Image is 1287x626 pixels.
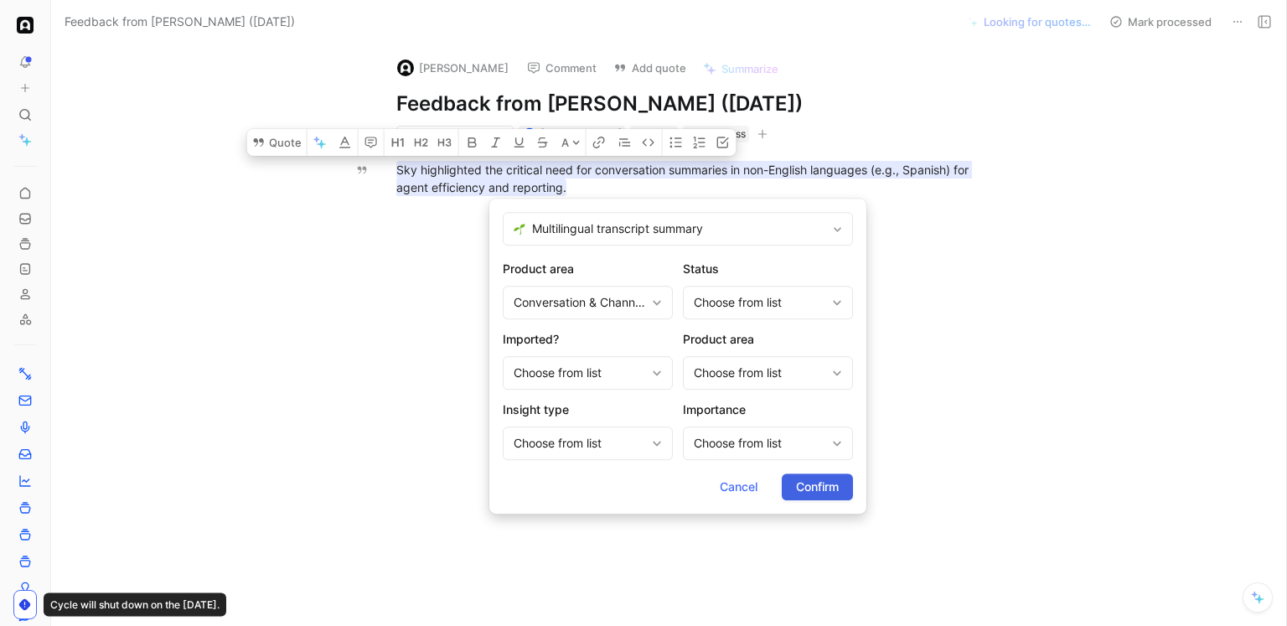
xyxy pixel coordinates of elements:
div: Conversation & Channel Management [514,292,645,313]
h2: Imported? [503,329,673,349]
div: Choose from list [514,363,645,383]
div: Cycle will shut down on the [DATE]. [44,593,226,617]
div: Choose from list [694,292,825,313]
div: Choose from list [694,433,825,453]
span: Cancel [720,477,757,497]
div: Choose from list [694,363,825,383]
img: 🌱 [514,223,525,235]
h2: Product area [503,259,673,279]
h2: Status [683,259,853,279]
h2: Importance [683,400,853,420]
h2: Product area [683,329,853,349]
span: Multilingual transcript summary [532,219,826,239]
button: Confirm [782,473,853,500]
div: Choose from list [514,433,645,453]
button: Cancel [706,473,772,500]
span: Confirm [796,477,839,497]
h2: Insight type [503,400,673,420]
